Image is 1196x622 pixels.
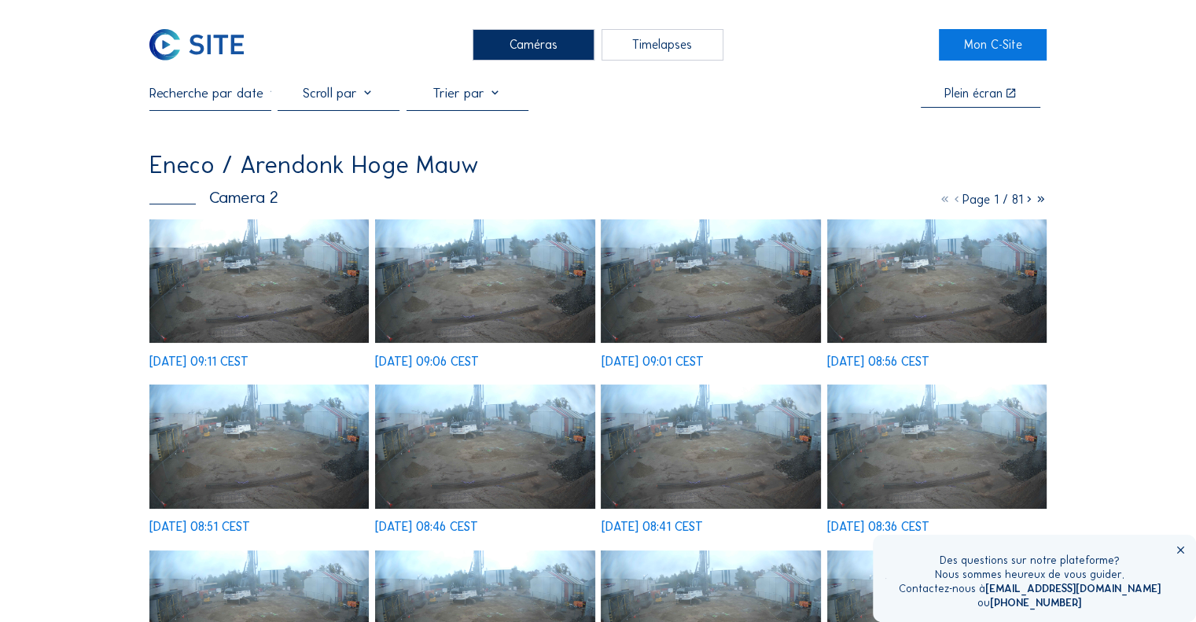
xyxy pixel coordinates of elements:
[375,219,594,343] img: image_53763993
[149,153,479,178] div: Eneco / Arendonk Hoge Mauw
[149,29,243,61] img: C-SITE Logo
[375,355,479,367] div: [DATE] 09:06 CEST
[944,87,1003,99] div: Plein écran
[898,554,1160,568] div: Des questions sur notre plateforme?
[962,192,1023,207] span: Page 1 / 81
[149,385,369,508] img: image_53763563
[984,582,1160,595] a: [EMAIL_ADDRESS][DOMAIN_NAME]
[939,29,1047,61] a: Mon C-Site
[375,521,478,532] div: [DATE] 08:46 CEST
[601,385,820,508] img: image_53763272
[149,219,369,343] img: image_53764134
[601,355,703,367] div: [DATE] 09:01 CEST
[885,554,887,603] img: operator
[827,385,1047,508] img: image_53763131
[149,355,248,367] div: [DATE] 09:11 CEST
[149,29,257,61] a: C-SITE Logo
[149,521,250,532] div: [DATE] 08:51 CEST
[601,521,702,532] div: [DATE] 08:41 CEST
[149,85,271,101] input: Recherche par date 󰅀
[827,355,929,367] div: [DATE] 08:56 CEST
[827,521,929,532] div: [DATE] 08:36 CEST
[602,29,723,61] div: Timelapses
[898,568,1160,582] div: Nous sommes heureux de vous guider.
[473,29,594,61] div: Caméras
[827,219,1047,343] img: image_53763706
[601,219,820,343] img: image_53763853
[375,385,594,508] img: image_53763420
[898,582,1160,596] div: Contactez-nous à
[990,596,1081,609] a: [PHONE_NUMBER]
[149,189,278,206] div: Camera 2
[898,596,1160,610] div: ou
